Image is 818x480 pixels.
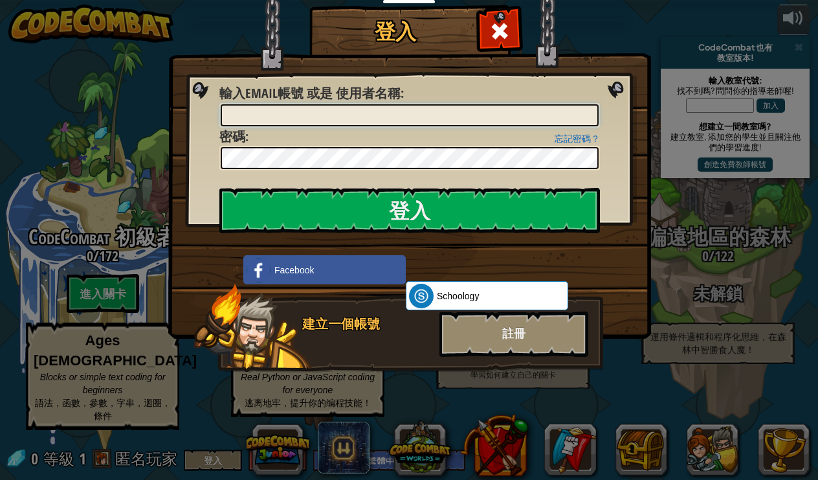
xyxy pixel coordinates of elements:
input: 登入 [219,188,600,233]
label: : [219,128,249,146]
img: schoology.png [409,284,434,308]
div: 註冊 [439,312,588,357]
span: Facebook [274,264,314,277]
img: facebook_small.png [247,258,271,282]
div: 使用 Google 帳戶登入。在新分頁中開啟 [406,254,531,282]
span: Schoology [437,290,479,303]
iframe: 「使用 Google 帳戶登入」對話框 [552,13,805,179]
div: 建立一個帳號 [302,315,432,334]
iframe: 「使用 Google 帳戶登入」按鈕 [399,254,538,282]
span: 輸入Email帳號 或是 使用者名稱 [219,84,401,102]
span: 密碼 [219,128,245,145]
h1: 登入 [313,20,478,43]
label: : [219,84,404,103]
